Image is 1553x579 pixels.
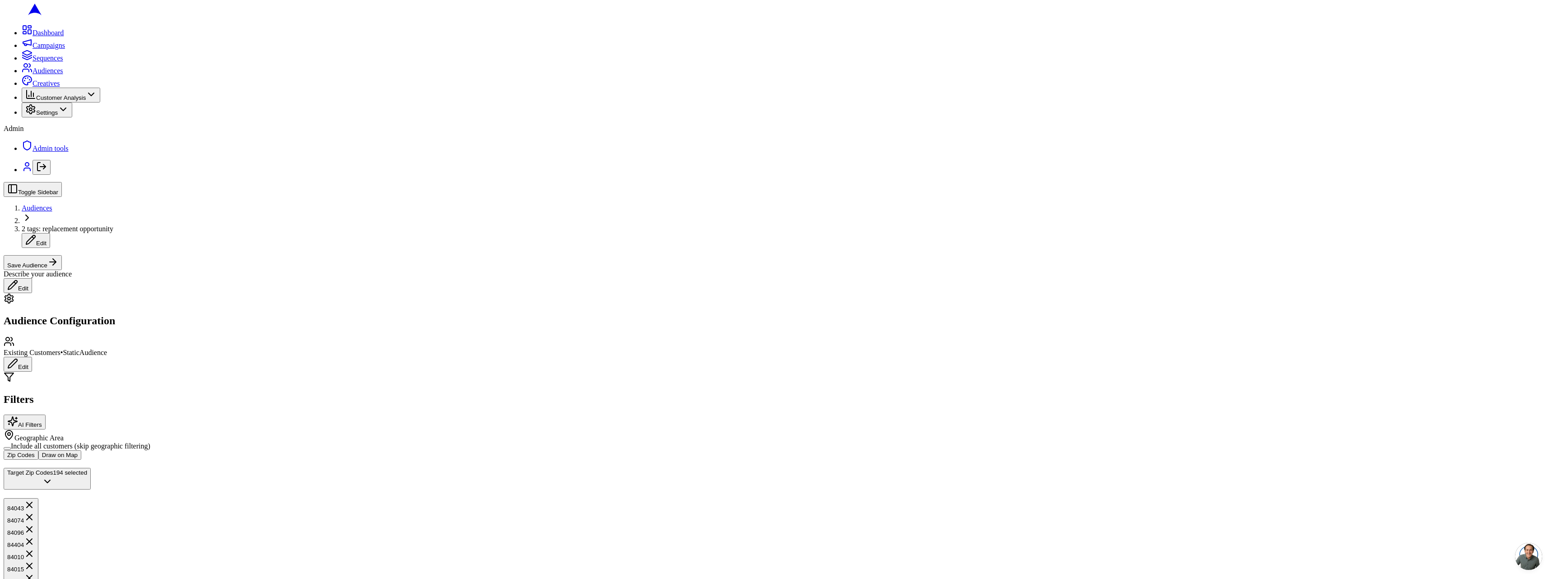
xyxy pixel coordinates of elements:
button: Customer Analysis [22,88,100,103]
span: Admin tools [33,145,69,152]
button: Target Zip Codes194 selected [4,468,91,490]
button: Edit [22,233,50,248]
button: Toggle Sidebar [4,182,62,197]
div: 84010 [7,548,35,560]
span: Edit [18,285,28,292]
button: Save Audience [4,255,62,270]
div: 84015 [7,560,35,573]
button: Zip Codes [4,450,38,460]
span: Campaigns [33,42,65,49]
button: Draw on Map [38,450,81,460]
button: Log out [33,160,51,175]
a: Audiences [22,67,63,75]
button: Edit [4,278,32,293]
button: Edit [4,357,32,372]
span: Sequences [33,54,63,62]
span: Customer Analysis [36,94,86,101]
span: Audiences [33,67,63,75]
span: Target Zip Codes [7,469,53,476]
span: Creatives [33,79,60,87]
span: Describe your audience [4,270,72,278]
a: Open chat [1515,543,1542,570]
span: 2 tags: replacement opportunity [22,225,113,233]
a: Dashboard [22,29,64,37]
div: Admin [4,125,1549,133]
span: AI Filters [18,421,42,428]
span: Existing Customers [4,349,60,356]
nav: breadcrumb [4,204,1549,248]
span: Static Audience [63,349,107,356]
span: Edit [36,240,46,247]
a: Campaigns [22,42,65,49]
h2: Filters [4,393,1549,406]
a: Audiences [22,204,52,212]
h2: Audience Configuration [4,315,1549,327]
a: Admin tools [22,145,69,152]
span: • [60,349,63,356]
span: 194 selected [53,469,88,476]
label: Include all customers (skip geographic filtering) [11,442,150,450]
div: 84404 [7,536,35,548]
div: Geographic Area [4,430,1549,442]
span: Toggle Sidebar [18,189,58,196]
div: 84074 [7,512,35,524]
div: 84096 [7,524,35,536]
span: Settings [36,109,58,116]
button: AI Filters [4,415,46,430]
a: Creatives [22,79,60,87]
a: Sequences [22,54,63,62]
button: Settings [22,103,72,117]
div: 84043 [7,500,35,512]
span: Dashboard [33,29,64,37]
